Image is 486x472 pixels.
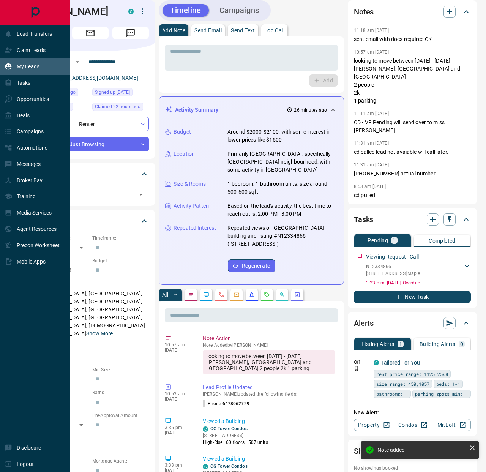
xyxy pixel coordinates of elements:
p: [DATE] [165,430,191,436]
a: Mr.Loft [432,419,471,431]
span: Signed up [DATE] [95,88,130,96]
div: N12334866[STREET_ADDRESS],Maple [366,262,471,278]
p: [STREET_ADDRESS] , Maple [366,270,420,277]
button: New Task [354,291,471,303]
p: 3:33 pm [165,463,191,468]
div: Tasks [354,210,471,229]
p: Repeated Interest [174,224,216,232]
p: All [162,292,168,297]
p: Primarily [GEOGRAPHIC_DATA], specifically [GEOGRAPHIC_DATA] neighbourhood, with some activity in ... [227,150,338,174]
p: Viewed a Building [203,417,335,425]
p: [DATE] [165,347,191,353]
span: 6478062729 [222,401,249,406]
p: Activity Pattern [174,202,211,210]
p: Add Note [162,28,185,33]
p: Mortgage Agent: [92,458,149,464]
div: Criteria [32,212,149,230]
p: Budget [174,128,191,136]
a: CG Tower Condos [210,464,248,469]
div: Just Browsing [32,137,149,151]
button: Campaigns [212,4,267,17]
span: size range: 450,1057 [376,380,429,388]
button: Open [136,189,146,200]
p: CD - VR Pending will send over to miss [PERSON_NAME] [354,118,471,134]
a: Condos [393,419,432,431]
p: Credit Score: [32,435,149,442]
p: Areas Searched: [32,281,149,287]
span: beds: 1-1 [436,380,460,388]
p: [DATE] [165,396,191,402]
p: cd called lead not avaiable will call later. [354,148,471,156]
p: cd pulled [354,191,471,199]
button: Timeline [163,4,209,17]
p: Viewing Request - Call [366,253,419,261]
p: 1 [399,341,402,347]
h2: Notes [354,6,374,18]
p: Phone : [203,400,249,407]
div: Showings [354,442,471,460]
p: 8:53 am [DATE] [354,184,386,189]
p: 26 minutes ago [294,107,327,114]
p: Note Action [203,335,335,343]
span: Claimed 22 hours ago [95,103,140,111]
p: [PHONE_NUMBER] actual number [354,170,471,178]
p: 0 [460,341,463,347]
p: High-Rise | 60 floors | 507 units [203,439,268,446]
div: Activity Summary26 minutes ago [165,103,338,117]
svg: Notes [188,292,194,298]
p: Based on the lead's activity, the best time to reach out is: 2:00 PM - 3:00 PM [227,202,338,218]
p: Budget: [92,257,149,264]
svg: Requests [264,292,270,298]
svg: Calls [218,292,224,298]
h1: [PERSON_NAME] [32,5,117,17]
p: Location [174,150,195,158]
p: 3:23 p.m. [DATE] - Overdue [366,279,471,286]
span: rent price range: 1125,2508 [376,370,448,378]
p: 1 [393,238,396,243]
p: 10:57 am [DATE] [354,49,389,55]
span: Email [72,27,109,39]
p: Baths: [92,389,149,396]
h2: Showings [354,445,386,457]
div: Note added [377,447,466,453]
button: Regenerate [228,259,275,272]
p: Lead Profile Updated [203,384,335,391]
p: 10:57 am [165,342,191,347]
p: 10:53 am [165,391,191,396]
h2: Alerts [354,317,374,329]
svg: Agent Actions [294,292,300,298]
p: 11:11 am [DATE] [354,111,389,116]
p: N12334866 [366,263,420,270]
div: Mon Aug 11 2025 [92,88,149,99]
p: Pre-Approval Amount: [92,412,149,419]
p: looking to move between [DATE] - [DATE] [PERSON_NAME], [GEOGRAPHIC_DATA] and [GEOGRAPHIC_DATA] 2 ... [354,57,471,105]
div: Renter [32,117,149,131]
p: Motivation: [32,344,149,350]
p: 11:31 am [DATE] [354,140,389,146]
p: Size & Rooms [174,180,206,188]
svg: Lead Browsing Activity [203,292,209,298]
a: Tailored For You [381,360,420,366]
p: Timeframe: [92,235,149,242]
p: Viewed a Building [203,455,335,463]
svg: Emails [234,292,240,298]
div: condos.ca [374,360,379,365]
p: Listing Alerts [361,341,394,347]
div: condos.ca [203,426,208,432]
p: 11:31 am [DATE] [354,162,389,167]
a: Property [354,419,393,431]
svg: Opportunities [279,292,285,298]
p: Off [354,359,369,366]
button: Open [73,57,82,66]
p: Completed [429,238,456,243]
span: parking spots min: 1 [415,390,468,398]
p: Pending [368,238,388,243]
p: Building Alerts [420,341,456,347]
span: bathrooms: 1 [376,390,408,398]
p: sent email with docs required CK [354,35,471,43]
p: Min Size: [92,366,149,373]
p: Send Text [231,28,255,33]
button: Show More [86,330,113,338]
div: Mon Aug 18 2025 [92,103,149,113]
div: looking to move between [DATE] - [DATE] [PERSON_NAME], [GEOGRAPHIC_DATA] and [GEOGRAPHIC_DATA] 2 ... [203,350,335,374]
